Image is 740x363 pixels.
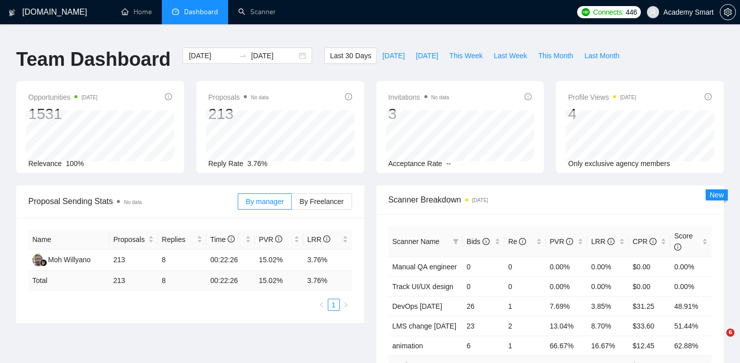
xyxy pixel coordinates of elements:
td: 7.69% [546,296,587,316]
span: info-circle [228,235,235,243]
td: 15.02 % [255,271,303,291]
span: Score [674,232,693,251]
span: 3.76% [247,159,268,168]
button: right [340,299,352,311]
td: 0.00% [587,257,629,276]
a: DevOps [DATE] [393,302,443,310]
button: Last Week [488,48,533,64]
span: Dashboard [184,8,218,16]
td: 3.76 % [303,271,352,291]
button: Last 30 Days [324,48,377,64]
span: Acceptance Rate [388,159,443,168]
th: Name [28,230,109,250]
td: 51.44% [670,316,712,336]
span: info-circle [483,238,490,245]
span: LRR [308,235,331,244]
td: $12.45 [629,336,670,355]
span: to [239,52,247,60]
span: filter [453,238,459,245]
span: This Week [449,50,483,61]
div: 1531 [28,104,98,124]
button: [DATE] [410,48,444,64]
div: 3 [388,104,449,124]
span: info-circle [607,238,615,245]
span: info-circle [275,235,282,243]
span: [DATE] [382,50,405,61]
input: Start date [189,50,235,61]
a: searchScanner [238,8,276,16]
span: LRR [591,237,615,246]
span: 446 [626,7,637,18]
td: 213 [109,250,158,271]
span: By manager [246,197,284,206]
th: Proposals [109,230,158,250]
td: 00:22:26 [206,271,255,291]
td: $33.60 [629,316,670,336]
span: Relevance [28,159,62,168]
a: homeHome [121,8,152,16]
li: 1 [328,299,340,311]
span: info-circle [566,238,573,245]
td: 6 [463,336,504,355]
span: Proposal Sending Stats [28,195,238,208]
span: Re [508,237,527,246]
td: 0.00% [546,276,587,296]
a: Track UI/UX design [393,283,454,291]
a: LMS change [DATE] [393,322,457,330]
span: Last 30 Days [330,50,371,61]
span: Scanner Name [393,237,440,246]
span: This Month [538,50,573,61]
span: Last Month [584,50,619,61]
td: Total [28,271,109,291]
span: No data [251,95,269,100]
time: [DATE] [472,197,488,203]
a: animation [393,342,423,350]
td: 3.76% [303,250,352,271]
span: swap-right [239,52,247,60]
span: left [319,302,325,308]
span: Invitations [388,91,449,103]
span: [DATE] [416,50,438,61]
span: right [343,302,349,308]
td: 23 [463,316,504,336]
td: 0 [504,276,546,296]
span: 100% [66,159,84,168]
td: 0.00% [670,276,712,296]
button: setting [720,4,736,20]
span: By Freelancer [299,197,343,206]
td: 8.70% [587,316,629,336]
span: Proposals [113,234,146,245]
td: 2 [504,316,546,336]
td: 13.04% [546,316,587,336]
td: 3.85% [587,296,629,316]
span: dashboard [172,8,179,15]
span: New [710,191,724,199]
img: gigradar-bm.png [40,259,47,266]
button: left [316,299,328,311]
span: Proposals [208,91,269,103]
span: Profile Views [568,91,636,103]
span: -- [446,159,451,168]
td: $31.25 [629,296,670,316]
td: 213 [109,271,158,291]
span: No data [431,95,449,100]
span: info-circle [345,93,352,100]
span: Replies [162,234,195,245]
span: user [649,9,657,16]
td: 1 [504,336,546,355]
span: PVR [550,237,574,246]
span: Opportunities [28,91,98,103]
span: Scanner Breakdown [388,193,712,206]
span: Last Week [494,50,527,61]
img: logo [9,5,16,21]
td: 48.91% [670,296,712,316]
span: setting [720,8,735,16]
td: 66.67% [546,336,587,355]
a: Manual QA engineer [393,263,457,271]
li: Next Page [340,299,352,311]
a: 1 [328,299,339,310]
span: Reply Rate [208,159,243,168]
button: Last Month [579,48,625,64]
img: MW [32,254,45,266]
span: info-circle [323,235,330,243]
